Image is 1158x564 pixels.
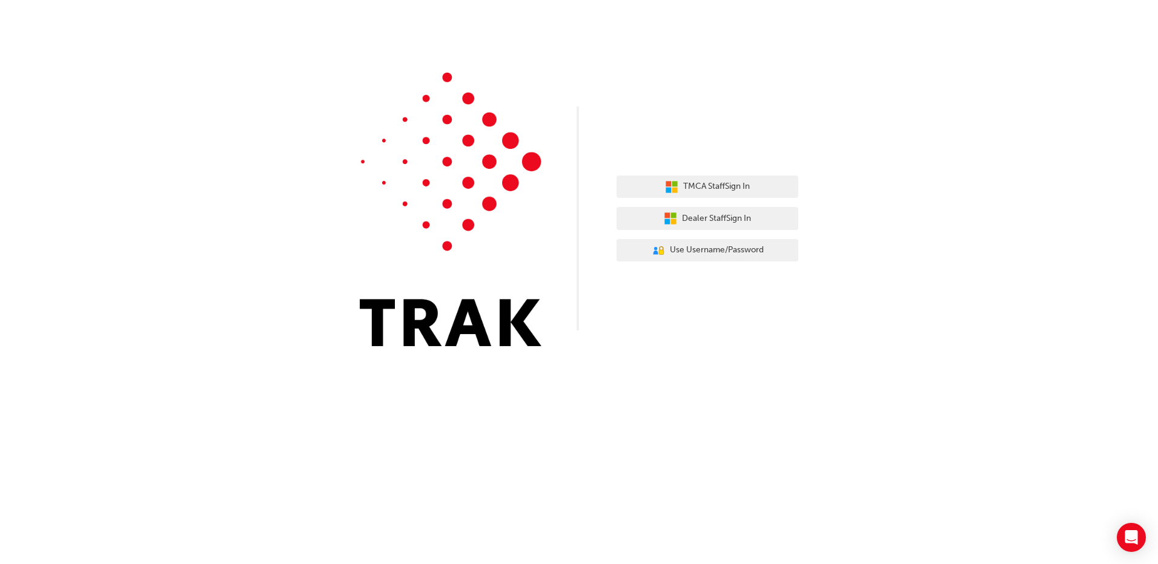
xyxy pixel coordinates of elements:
[617,175,798,198] button: TMCA StaffSign In
[683,180,750,194] span: TMCA Staff Sign In
[670,243,764,257] span: Use Username/Password
[360,73,541,346] img: Trak
[617,239,798,262] button: Use Username/Password
[1117,523,1146,552] div: Open Intercom Messenger
[617,207,798,230] button: Dealer StaffSign In
[682,212,751,226] span: Dealer Staff Sign In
